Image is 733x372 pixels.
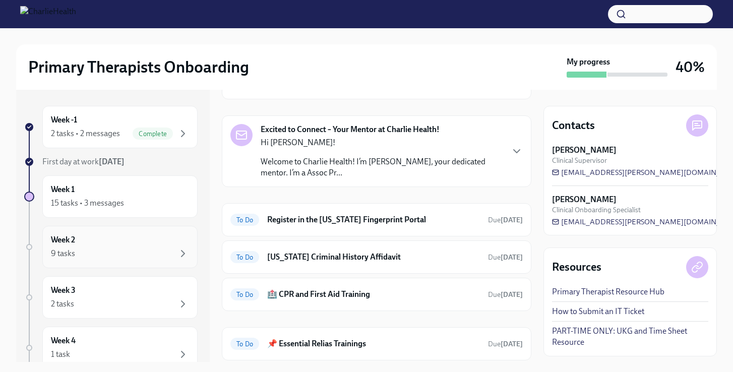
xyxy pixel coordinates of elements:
h6: Register in the [US_STATE] Fingerprint Portal [267,214,480,225]
h6: 🏥 CPR and First Aid Training [267,289,480,300]
strong: My progress [567,56,610,68]
strong: [PERSON_NAME] [552,145,617,156]
h2: Primary Therapists Onboarding [28,57,249,77]
a: Week 32 tasks [24,276,198,319]
strong: [DATE] [501,216,523,224]
a: Week -12 tasks • 2 messagesComplete [24,106,198,148]
h6: 📌 Essential Relias Trainings [267,338,480,349]
strong: Excited to Connect – Your Mentor at Charlie Health! [261,124,440,135]
a: To Do[US_STATE] Criminal History AffidavitDue[DATE] [230,249,523,265]
span: Due [488,253,523,262]
h6: Week 2 [51,234,75,245]
div: 15 tasks • 3 messages [51,198,124,209]
div: 1 task [51,349,70,360]
h6: Week 3 [51,285,76,296]
p: Welcome to Charlie Health! I’m [PERSON_NAME], your dedicated mentor. I’m a Assoc Pr... [261,156,503,178]
strong: [DATE] [501,340,523,348]
span: To Do [230,254,259,261]
a: Week 115 tasks • 3 messages [24,175,198,218]
h6: Week 4 [51,335,76,346]
strong: [PERSON_NAME] [552,194,617,205]
h6: Week 1 [51,184,75,195]
span: First day at work [42,157,125,166]
h6: Week -1 [51,114,77,126]
span: Due [488,340,523,348]
span: Clinical Onboarding Specialist [552,205,641,215]
span: Due [488,216,523,224]
a: To DoRegister in the [US_STATE] Fingerprint PortalDue[DATE] [230,212,523,228]
h4: Contacts [552,118,595,133]
a: PART-TIME ONLY: UKG and Time Sheet Resource [552,326,708,348]
h3: 40% [676,58,705,76]
h6: [US_STATE] Criminal History Affidavit [267,252,480,263]
span: August 23rd, 2025 09:00 [488,290,523,299]
div: 2 tasks • 2 messages [51,128,120,139]
a: To Do📌 Essential Relias TrainingsDue[DATE] [230,336,523,352]
a: Primary Therapist Resource Hub [552,286,664,297]
strong: [DATE] [99,157,125,166]
span: August 24th, 2025 09:00 [488,253,523,262]
span: To Do [230,291,259,298]
div: 9 tasks [51,248,75,259]
a: Week 41 task [24,327,198,369]
a: Week 29 tasks [24,226,198,268]
h4: Resources [552,260,601,275]
span: To Do [230,340,259,348]
div: 2 tasks [51,298,74,309]
span: To Do [230,216,259,224]
img: CharlieHealth [20,6,76,22]
span: August 25th, 2025 09:00 [488,339,523,349]
strong: [DATE] [501,290,523,299]
span: Clinical Supervisor [552,156,607,165]
p: Hi [PERSON_NAME]! [261,137,503,148]
a: First day at work[DATE] [24,156,198,167]
strong: [DATE] [501,253,523,262]
span: August 23rd, 2025 09:00 [488,215,523,225]
span: Due [488,290,523,299]
a: To Do🏥 CPR and First Aid TrainingDue[DATE] [230,286,523,302]
a: How to Submit an IT Ticket [552,306,644,317]
span: Complete [133,130,173,138]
